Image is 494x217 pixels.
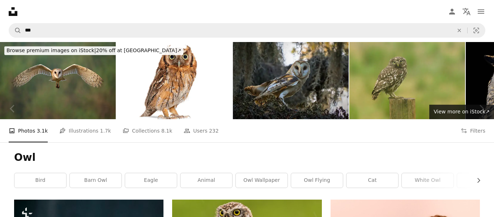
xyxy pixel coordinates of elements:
[14,151,480,164] h1: Owl
[59,119,111,142] a: Illustrations 1.7k
[461,119,485,142] button: Filters
[161,127,172,135] span: 8.1k
[209,127,219,135] span: 232
[346,173,398,188] a: cat
[451,24,467,37] button: Clear
[123,119,172,142] a: Collections 8.1k
[402,173,453,188] a: white owl
[7,47,96,53] span: Browse premium images on iStock |
[236,173,288,188] a: owl wallpaper
[233,42,349,119] img: barn owl on a cypress tree with spanish moss
[7,47,181,53] span: 20% off at [GEOGRAPHIC_DATA] ↗
[14,173,66,188] a: bird
[469,74,494,143] a: Next
[474,4,488,19] button: Menu
[468,24,485,37] button: Visual search
[9,23,485,38] form: Find visuals sitewide
[291,173,343,188] a: owl flying
[70,173,122,188] a: barn owl
[180,173,232,188] a: animal
[349,42,465,119] img: Little Owl Stood On A Post
[184,119,218,142] a: Users 232
[459,4,474,19] button: Language
[116,42,232,119] img: Tropical screech owl, Megascops choliba, looking at the camera, isolated on white
[445,4,459,19] a: Log in / Sign up
[472,173,480,188] button: scroll list to the right
[9,24,21,37] button: Search Unsplash
[429,105,494,119] a: View more on iStock↗
[125,173,177,188] a: eagle
[100,127,111,135] span: 1.7k
[9,7,17,16] a: Home — Unsplash
[434,109,490,114] span: View more on iStock ↗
